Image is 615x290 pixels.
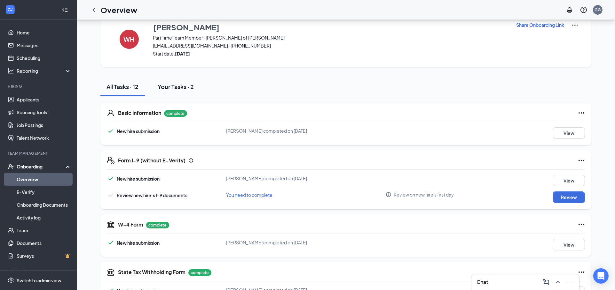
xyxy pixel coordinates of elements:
[107,239,114,247] svg: Checkmark
[118,157,186,164] h5: Form I-9 (without E-Verify)
[154,22,220,33] h3: [PERSON_NAME]
[571,21,579,29] img: More Actions
[226,240,307,245] span: [PERSON_NAME] completed on [DATE]
[17,249,71,262] a: SurveysCrown
[107,109,114,117] svg: User
[100,4,137,15] h1: Overview
[17,68,72,74] div: Reporting
[153,34,508,41] span: Part Time Team Member · [PERSON_NAME] of [PERSON_NAME]
[107,127,114,135] svg: Checkmark
[394,191,454,198] span: Review on new hire's first day
[541,277,551,287] button: ComposeMessage
[17,211,71,224] a: Activity log
[17,163,66,170] div: Onboarding
[477,279,488,286] h3: Chat
[566,6,573,14] svg: Notifications
[123,37,135,41] h4: WH
[593,268,609,284] div: Open Intercom Messenger
[146,222,169,228] p: complete
[578,221,585,228] svg: Ellipses
[8,277,14,284] svg: Settings
[17,39,71,52] a: Messages
[17,186,71,198] a: E-Verify
[554,278,562,286] svg: ChevronUp
[8,269,70,274] div: Payroll
[565,278,573,286] svg: Minimize
[107,268,114,276] svg: TaxGovernmentIcon
[226,128,307,134] span: [PERSON_NAME] completed on [DATE]
[17,224,71,237] a: Team
[107,191,114,199] svg: Checkmark
[578,157,585,164] svg: Ellipses
[564,277,574,287] button: Minimize
[164,110,187,117] p: complete
[553,175,585,186] button: View
[118,109,162,116] h5: Basic Information
[107,175,114,182] svg: Checkmark
[153,50,508,57] span: Start date:
[17,106,71,119] a: Sourcing Tools
[542,278,550,286] svg: ComposeMessage
[17,119,71,131] a: Job Postings
[188,158,193,163] svg: Info
[516,21,565,28] button: Share Onboarding Link
[188,269,211,276] p: complete
[578,268,585,276] svg: Ellipses
[17,173,71,186] a: Overview
[7,6,13,13] svg: WorkstreamLogo
[8,84,70,89] div: Hiring
[226,192,273,198] span: You need to complete
[90,6,98,14] svg: ChevronLeft
[578,109,585,117] svg: Ellipses
[113,21,145,57] button: WH
[8,68,14,74] svg: Analysis
[386,192,391,197] svg: Info
[118,269,186,276] h5: State Tax Withholding Form
[17,52,71,64] a: Scheduling
[153,21,508,33] button: [PERSON_NAME]
[107,83,139,91] div: All Tasks · 12
[62,7,68,13] svg: Collapse
[117,192,188,198] span: Review new hire’s I-9 documents
[580,6,587,14] svg: QuestionInfo
[553,127,585,139] button: View
[553,239,585,250] button: View
[17,277,61,284] div: Switch to admin view
[17,237,71,249] a: Documents
[118,221,144,228] h5: W-4 Form
[17,131,71,144] a: Talent Network
[158,83,194,91] div: Your Tasks · 2
[117,240,160,246] span: New hire submission
[595,7,601,12] div: GG
[8,151,70,156] div: Team Management
[153,42,508,49] span: [EMAIL_ADDRESS][DOMAIN_NAME] · [PHONE_NUMBER]
[17,93,71,106] a: Applicants
[17,198,71,211] a: Onboarding Documents
[107,221,114,228] svg: TaxGovernmentIcon
[107,157,114,164] svg: FormI9EVerifyIcon
[17,26,71,39] a: Home
[553,191,585,203] button: Review
[117,176,160,182] span: New hire submission
[553,277,563,287] button: ChevronUp
[117,128,160,134] span: New hire submission
[516,22,564,28] p: Share Onboarding Link
[226,175,307,181] span: [PERSON_NAME] completed on [DATE]
[8,163,14,170] svg: UserCheck
[175,51,190,56] strong: [DATE]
